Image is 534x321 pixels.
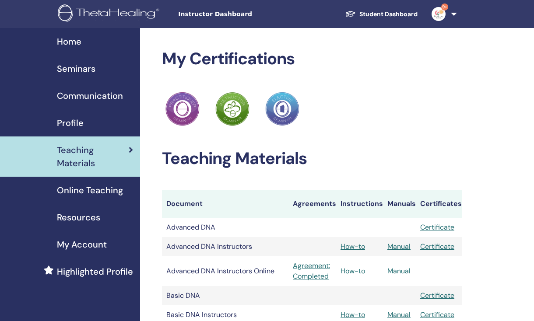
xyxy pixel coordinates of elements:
[165,92,200,126] img: Practitioner
[162,149,462,169] h2: Teaching Materials
[57,89,123,102] span: Communication
[57,116,84,129] span: Profile
[265,92,299,126] img: Practitioner
[57,184,123,197] span: Online Teaching
[420,223,454,232] a: Certificate
[383,190,416,218] th: Manuals
[57,238,107,251] span: My Account
[162,218,288,237] td: Advanced DNA
[420,310,454,319] a: Certificate
[341,266,365,276] a: How-to
[57,211,100,224] span: Resources
[420,242,454,251] a: Certificate
[162,190,288,218] th: Document
[345,10,356,17] img: graduation-cap-white.svg
[57,62,95,75] span: Seminars
[162,49,462,69] h2: My Certifications
[387,310,411,319] a: Manual
[162,256,288,286] td: Advanced DNA Instructors Online
[387,242,411,251] a: Manual
[432,7,446,21] img: default.jpg
[57,265,133,278] span: Highlighted Profile
[162,237,288,256] td: Advanced DNA Instructors
[57,35,81,48] span: Home
[336,190,383,218] th: Instructions
[441,3,448,10] span: 9+
[293,261,332,282] a: Agreement: Completed
[416,190,462,218] th: Certificates
[288,190,336,218] th: Agreements
[341,242,365,251] a: How-to
[162,286,288,305] td: Basic DNA
[387,266,411,276] a: Manual
[178,10,309,19] span: Instructor Dashboard
[57,143,129,170] span: Teaching Materials
[215,92,249,126] img: Practitioner
[58,4,162,24] img: logo.png
[341,310,365,319] a: How-to
[338,6,425,22] a: Student Dashboard
[420,291,454,300] a: Certificate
